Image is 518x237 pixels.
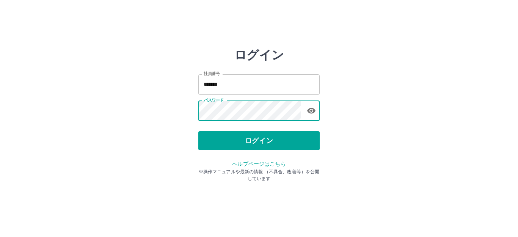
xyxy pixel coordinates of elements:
h2: ログイン [234,48,284,62]
button: ログイン [198,131,320,150]
a: ヘルプページはこちら [232,161,286,167]
label: 社員番号 [204,71,220,77]
p: ※操作マニュアルや最新の情報 （不具合、改善等）を公開しています [198,168,320,182]
label: パスワード [204,97,224,103]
